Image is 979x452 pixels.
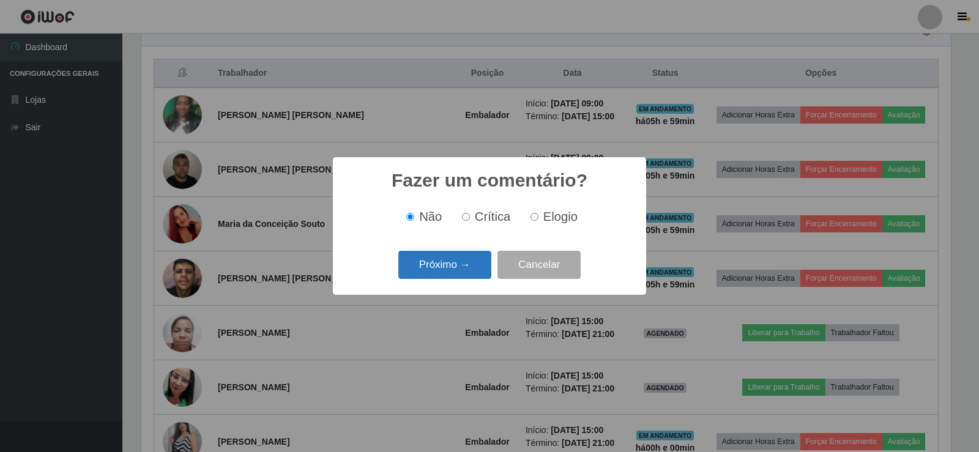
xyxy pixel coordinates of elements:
input: Elogio [530,213,538,221]
button: Cancelar [497,251,581,280]
h2: Fazer um comentário? [392,169,587,191]
button: Próximo → [398,251,491,280]
input: Não [406,213,414,221]
span: Elogio [543,210,578,223]
span: Não [419,210,442,223]
input: Crítica [462,213,470,221]
span: Crítica [475,210,511,223]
